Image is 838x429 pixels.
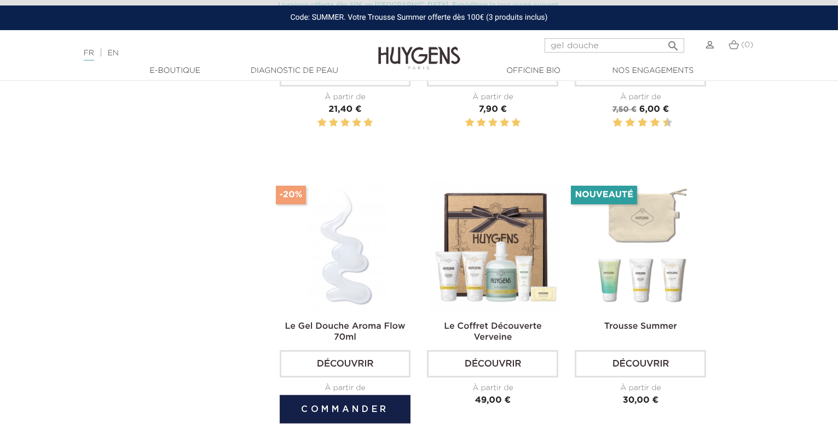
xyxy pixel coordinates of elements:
img: Huygens [378,29,460,71]
i:  [667,36,680,49]
label: 6 [640,116,645,130]
a: Officine Bio [479,65,588,77]
span: 49,00 € [475,396,511,405]
button:  [663,35,683,50]
label: 2 [329,116,338,130]
label: 5 [364,116,373,130]
label: 9 [661,116,662,130]
label: 2 [615,116,621,130]
span: (0) [741,41,753,49]
span: 21,40 € [328,105,361,114]
span: 7,90 € [479,105,507,114]
a: EN [107,49,118,57]
label: 1 [611,116,612,130]
img: Trousse Summer [577,180,708,312]
div: À partir de [427,91,558,103]
li: Nouveauté [571,186,637,204]
label: 1 [465,116,474,130]
label: 4 [500,116,508,130]
label: 1 [317,116,326,130]
button: Commander [280,395,411,424]
a: Le Gel Douche Aroma Flow 70ml [285,322,405,342]
a: Trousse Summer [604,322,677,331]
div: À partir de [280,382,411,394]
span: 30,00 € [623,396,658,405]
label: 2 [477,116,486,130]
input: Rechercher [545,38,684,53]
a: FR [84,49,94,61]
a: Diagnostic de peau [240,65,349,77]
label: 8 [652,116,658,130]
label: 4 [352,116,361,130]
label: 5 [512,116,521,130]
a: Découvrir [427,350,558,377]
img: Coffret de noël [429,180,560,312]
a: Le Coffret Découverte Verveine [444,322,542,342]
label: 10 [665,116,671,130]
label: 4 [627,116,633,130]
div: À partir de [575,91,706,103]
label: 5 [635,116,637,130]
span: 6,00 € [639,105,669,114]
div: À partir de [575,382,706,394]
a: E-Boutique [120,65,230,77]
a: Découvrir [575,350,706,377]
div: À partir de [427,382,558,394]
span: 7,50 € [612,106,637,113]
div: À partir de [280,91,411,103]
span: -20% [276,186,307,204]
label: 7 [648,116,650,130]
label: 3 [488,116,497,130]
div: | [78,47,341,60]
label: 3 [340,116,349,130]
a: Nos engagements [598,65,708,77]
a: Découvrir [280,350,411,377]
label: 3 [623,116,625,130]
